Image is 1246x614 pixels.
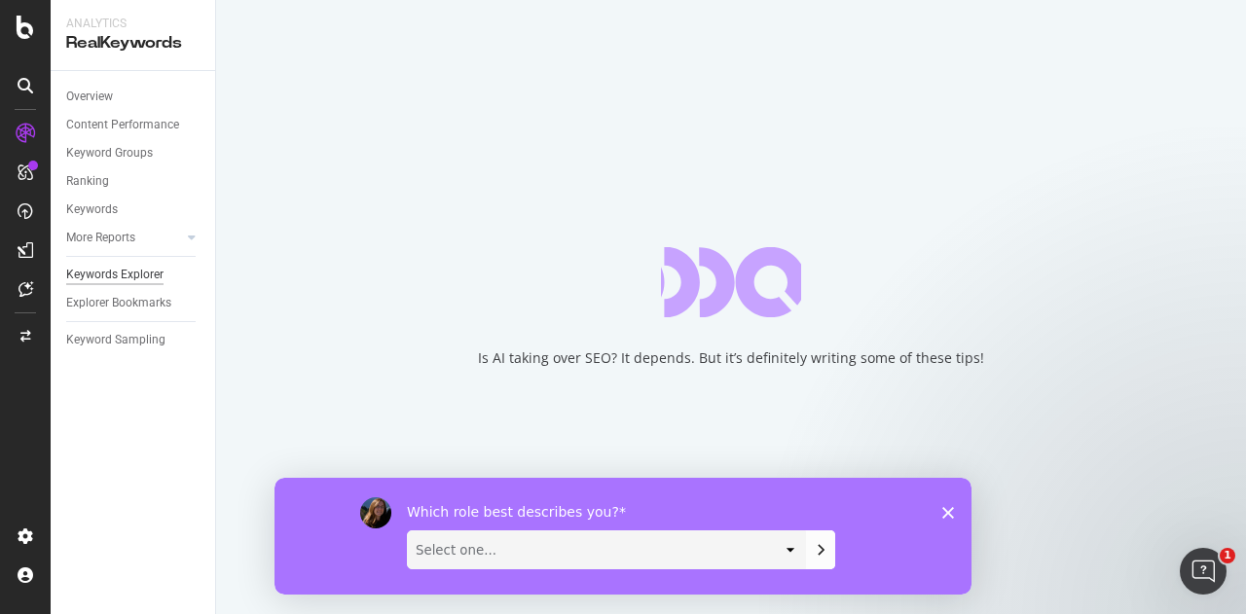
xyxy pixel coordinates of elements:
span: 1 [1220,548,1235,563]
div: animation [661,247,801,317]
a: Keywords [66,199,202,220]
a: Keyword Sampling [66,330,202,350]
a: Ranking [66,171,202,192]
iframe: Intercom live chat [1180,548,1227,595]
div: Explorer Bookmarks [66,293,171,313]
a: Explorer Bookmarks [66,293,202,313]
iframe: Survey by Laura from Botify [275,478,971,595]
div: Keyword Groups [66,143,153,163]
div: Ranking [66,171,109,192]
a: Keywords Explorer [66,265,202,285]
div: More Reports [66,228,135,248]
div: Keywords [66,199,118,220]
div: Keyword Sampling [66,330,165,350]
a: Content Performance [66,115,202,135]
div: Overview [66,87,113,107]
a: More Reports [66,228,182,248]
div: Is AI taking over SEO? It depends. But it’s definitely writing some of these tips! [478,348,984,368]
div: RealKeywords [66,32,200,54]
div: Content Performance [66,115,179,135]
a: Keyword Groups [66,143,202,163]
div: Keywords Explorer [66,265,164,285]
a: Overview [66,87,202,107]
div: Analytics [66,16,200,32]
